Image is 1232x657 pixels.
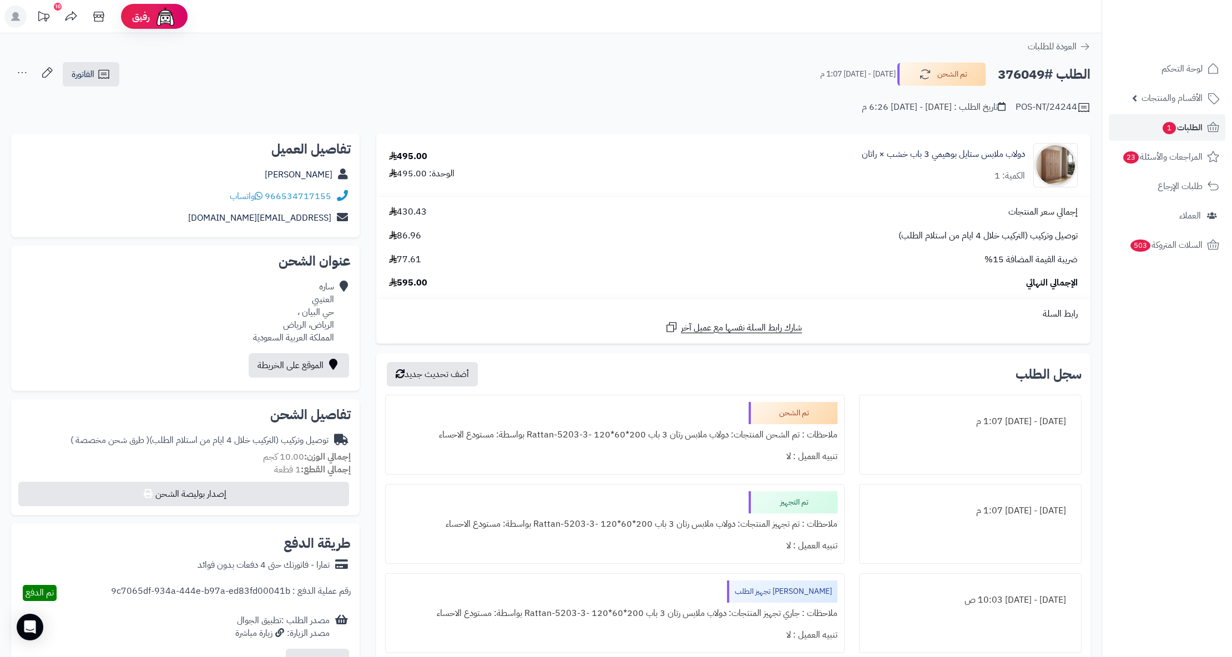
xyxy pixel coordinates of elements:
span: العملاء [1179,208,1201,223]
div: توصيل وتركيب (التركيب خلال 4 ايام من استلام الطلب) [70,434,329,447]
span: الإجمالي النهائي [1026,277,1078,289]
button: تم الشحن [897,63,986,86]
a: واتساب [230,190,262,203]
div: تنبيه العميل : لا [392,446,837,467]
button: إصدار بوليصة الشحن [18,482,349,506]
span: 77.61 [389,253,421,266]
a: [PERSON_NAME] [265,168,332,181]
a: الموقع على الخريطة [249,353,349,378]
div: مصدر الطلب :تطبيق الجوال [235,614,330,640]
div: الوحدة: 495.00 [389,167,455,180]
div: رابط السلة [381,308,1086,320]
span: 1 [1163,122,1176,134]
img: ai-face.png [154,6,176,28]
span: الفاتورة [72,68,94,81]
span: 430.43 [389,206,427,218]
div: تمارا - فاتورتك حتى 4 دفعات بدون فوائد [198,559,330,572]
a: [EMAIL_ADDRESS][DOMAIN_NAME] [188,211,331,225]
div: [DATE] - [DATE] 1:07 م [866,411,1074,432]
strong: إجمالي الوزن: [304,450,351,464]
div: رقم عملية الدفع : 9c7065df-934a-444e-b97a-ed83fd00041b [111,585,351,601]
h2: الطلب #376049 [998,63,1090,86]
span: ضريبة القيمة المضافة 15% [984,253,1078,266]
a: الفاتورة [63,62,119,86]
a: طلبات الإرجاع [1109,173,1225,200]
img: 1749976485-1-90x90.jpg [1034,143,1077,187]
a: شارك رابط السلة نفسها مع عميل آخر [665,320,802,334]
span: السلات المتروكة [1129,237,1203,253]
div: تاريخ الطلب : [DATE] - [DATE] 6:26 م [862,101,1006,114]
span: 23 [1123,151,1139,164]
span: 503 [1130,240,1150,252]
a: العملاء [1109,202,1225,229]
span: 86.96 [389,230,421,242]
small: 1 قطعة [274,463,351,476]
span: توصيل وتركيب (التركيب خلال 4 ايام من استلام الطلب) [898,230,1078,242]
div: الكمية: 1 [994,170,1025,182]
span: تم الدفع [26,586,54,599]
div: تنبيه العميل : لا [392,624,837,646]
div: مصدر الزيارة: زيارة مباشرة [235,627,330,640]
a: 966534717155 [265,190,331,203]
h3: سجل الطلب [1016,368,1082,381]
div: [DATE] - [DATE] 1:07 م [866,500,1074,522]
div: POS-NT/24244 [1016,101,1090,114]
div: Open Intercom Messenger [17,614,43,640]
button: أضف تحديث جديد [387,362,478,386]
h2: عنوان الشحن [20,254,351,268]
span: الطلبات [1162,120,1203,135]
a: لوحة التحكم [1109,55,1225,82]
a: تحديثات المنصة [29,6,57,30]
span: لوحة التحكم [1162,61,1203,77]
a: دولاب ملابس ستايل بوهيمي 3 باب خشب × راتان [862,148,1025,161]
span: رفيق [132,10,150,23]
div: [DATE] - [DATE] 10:03 ص [866,589,1074,611]
span: ( طرق شحن مخصصة ) [70,434,149,447]
div: تنبيه العميل : لا [392,535,837,557]
span: إجمالي سعر المنتجات [1008,206,1078,218]
strong: إجمالي القطع: [301,463,351,476]
a: المراجعات والأسئلة23 [1109,144,1225,170]
div: ملاحظات : تم تجهيز المنتجات: دولاب ملابس رتان 3 باب 200*60*120 -Rattan-5203-3 بواسطة: مستودع الاحساء [392,513,837,535]
div: ساره العتيبي حي البيان ، الرياض، الرياض المملكة العربية السعودية [253,281,334,344]
span: طلبات الإرجاع [1158,179,1203,194]
h2: طريقة الدفع [284,537,351,550]
div: تم الشحن [749,402,837,424]
span: شارك رابط السلة نفسها مع عميل آخر [681,322,802,334]
small: 10.00 كجم [263,450,351,464]
h2: تفاصيل العميل [20,142,351,156]
small: [DATE] - [DATE] 1:07 م [820,69,896,80]
div: ملاحظات : تم الشحن المنتجات: دولاب ملابس رتان 3 باب 200*60*120 -Rattan-5203-3 بواسطة: مستودع الاحساء [392,424,837,446]
a: العودة للطلبات [1028,40,1090,53]
span: العودة للطلبات [1028,40,1077,53]
div: تم التجهيز [749,491,837,513]
span: 595.00 [389,277,427,289]
a: السلات المتروكة503 [1109,232,1225,258]
span: الأقسام والمنتجات [1142,90,1203,106]
div: 495.00 [389,150,427,163]
a: الطلبات1 [1109,114,1225,141]
div: ملاحظات : جاري تجهيز المنتجات: دولاب ملابس رتان 3 باب 200*60*120 -Rattan-5203-3 بواسطة: مستودع ال... [392,603,837,624]
div: 10 [54,3,62,11]
span: المراجعات والأسئلة [1122,149,1203,165]
h2: تفاصيل الشحن [20,408,351,421]
div: [PERSON_NAME] تجهيز الطلب [727,580,837,603]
